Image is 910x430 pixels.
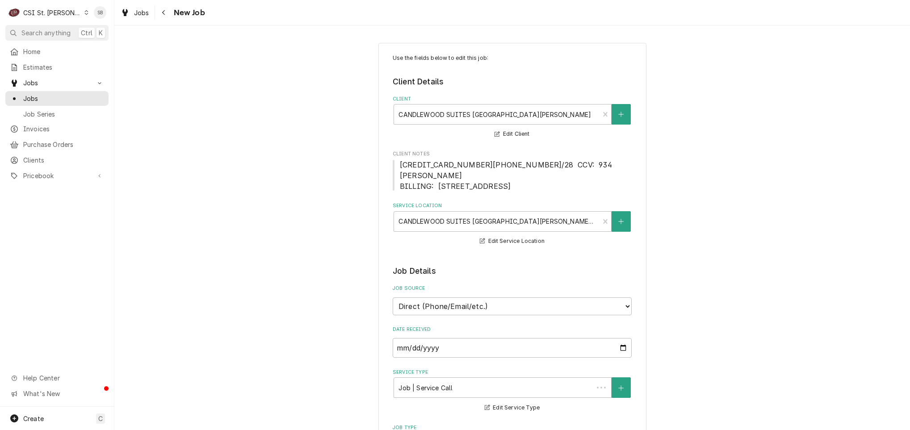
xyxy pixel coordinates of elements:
span: Jobs [23,94,104,103]
span: Search anything [21,28,71,38]
span: New Job [171,7,205,19]
span: Jobs [134,8,149,17]
label: Service Type [393,369,632,376]
div: CSI St. Louis's Avatar [8,6,21,19]
svg: Create New Client [618,111,624,117]
button: Create New Service [612,377,630,398]
span: Pricebook [23,171,91,180]
span: Job Series [23,109,104,119]
button: Search anythingCtrlK [5,25,109,41]
input: yyyy-mm-dd [393,338,632,358]
p: Use the fields below to edit this job: [393,54,632,62]
a: Invoices [5,121,109,136]
div: CSI St. [PERSON_NAME] [23,8,81,17]
button: Create New Client [612,104,630,125]
legend: Job Details [393,265,632,277]
span: What's New [23,389,103,398]
div: Shayla Bell's Avatar [94,6,106,19]
span: Create [23,415,44,422]
a: Jobs [5,91,109,106]
a: Estimates [5,60,109,75]
label: Date Received [393,326,632,333]
a: Go to Pricebook [5,168,109,183]
div: C [8,6,21,19]
span: Client Notes [393,150,632,158]
legend: Client Details [393,76,632,88]
div: Service Location [393,202,632,246]
button: Create New Location [612,211,630,232]
span: K [99,28,103,38]
span: [CREDIT_CARD_NUMBER][PHONE_NUMBER]/28 CCV: 934 [PERSON_NAME] BILLING: [STREET_ADDRESS] [400,160,616,191]
label: Client [393,96,632,103]
a: Go to What's New [5,386,109,401]
button: Edit Service Location [478,236,546,247]
label: Job Source [393,285,632,292]
div: Job Source [393,285,632,315]
svg: Create New Location [618,218,624,225]
a: Home [5,44,109,59]
span: C [98,414,103,423]
span: Client Notes [393,159,632,192]
a: Job Series [5,107,109,121]
button: Edit Client [493,129,531,140]
a: Jobs [117,5,153,20]
span: Clients [23,155,104,165]
span: Estimates [23,63,104,72]
div: Client [393,96,632,140]
div: SB [94,6,106,19]
div: Date Received [393,326,632,358]
button: Navigate back [157,5,171,20]
div: Service Type [393,369,632,413]
button: Edit Service Type [483,402,541,413]
svg: Create New Service [618,385,624,391]
span: Help Center [23,373,103,383]
a: Clients [5,153,109,167]
a: Purchase Orders [5,137,109,152]
a: Go to Jobs [5,75,109,90]
span: Invoices [23,124,104,134]
div: Client Notes [393,150,632,191]
a: Go to Help Center [5,371,109,385]
label: Service Location [393,202,632,209]
span: Purchase Orders [23,140,104,149]
span: Jobs [23,78,91,88]
span: Ctrl [81,28,92,38]
span: Home [23,47,104,56]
